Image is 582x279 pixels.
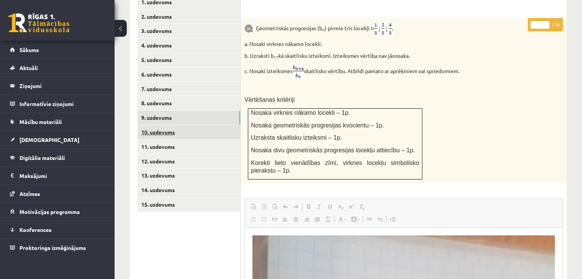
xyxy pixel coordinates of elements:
a: Maksājumi [10,167,105,184]
a: Izlīdzināt pa kreisi [280,214,291,224]
span: Nosaka divu ģeometriskās progresijas locekļu attiecību – 1p. [251,147,415,153]
a: Atzīmes [10,185,105,202]
img: kUM6yIsdqbtt9+IAvxfPh4SdIUFeHCQd5sX7dJlvXlmhWtaPO6cAAAAASUVORK5CYII= [293,64,304,79]
a: Motivācijas programma [10,203,105,220]
span: Digitālie materiāli [19,154,65,161]
a: Apakšraksts [335,202,346,212]
a: Ievietot no Worda [269,202,280,212]
a: Digitālie materiāli [10,149,105,166]
span: Vērtēšanas kritēriji [244,96,295,103]
legend: Informatīvie ziņojumi [19,95,105,113]
span: Proktoringa izmēģinājums [19,244,86,251]
p: c. Nosaki izteiksmes skaitlisko vērtību. Atbildi pamato ar aprēķiniem vai spriedumiem. [244,64,525,79]
a: 12. uzdevums [137,154,240,168]
span: Mācību materiāli [19,118,62,125]
span: Uzraksta skaitlisku izteiksmi – 1p. [251,134,342,141]
a: Noņemt stilus [357,202,367,212]
a: Ievietot/noņemt sarakstu ar aizzīmēm [259,214,269,224]
span: Motivācijas programma [19,208,80,215]
a: Proktoringa izmēģinājums [10,239,105,256]
a: Ievietot lapas pārtraukumu drukai [387,214,398,224]
a: 6. uzdevums [137,67,240,82]
span: Aktuāli [19,64,38,71]
a: Pasvītrojums (vadīšanas taustiņš+U) [325,202,335,212]
a: [DEMOGRAPHIC_DATA] [10,131,105,148]
a: Rīgas 1. Tālmācības vidusskola [8,13,70,33]
a: Izlīdzināt pa labi [301,214,312,224]
sub: n [322,27,325,33]
sub: 17 [274,54,278,60]
a: 3. uzdevums [137,24,240,38]
a: 14. uzdevums [137,183,240,197]
a: 9. uzdevums [137,111,240,125]
a: Ziņojumi [10,77,105,95]
a: Slīpraksts (vadīšanas taustiņš+I) [314,202,325,212]
a: Ielīmēt (vadīšanas taustiņš+V) [248,202,259,212]
a: Konferences [10,221,105,238]
a: Sākums [10,41,105,59]
legend: Ziņojumi [19,77,105,95]
p: a. Nosaki virknes nākamo locekli. [244,40,525,48]
a: Saite (vadīšanas taustiņš+K) [364,214,375,224]
span: Atzīmes [19,190,40,197]
a: Teksta krāsa [335,214,349,224]
img: 6ARv448nZmBF2AAAAAElFTkSuQmCC [374,22,393,36]
img: 9k= [244,24,254,33]
a: 4. uzdevums [137,38,240,52]
a: 5. uzdevums [137,53,240,67]
a: Fona krāsa [349,214,362,224]
p: Ģeometriskās progresijas (b ) pirmie trīs locekļi ir [244,22,525,36]
span: Nosaka virknes nākamo locekli – 1p. [251,109,350,116]
a: Atkārtot (vadīšanas taustiņš+Y) [291,202,301,212]
span: Sākums [19,46,39,53]
a: 2. uzdevums [137,10,240,24]
span: [DEMOGRAPHIC_DATA] [19,136,79,143]
a: 7. uzdevums [137,82,240,96]
a: 8. uzdevums [137,96,240,110]
a: Aktuāli [10,59,105,77]
p: / 5p [528,18,563,31]
a: Math [323,214,333,224]
a: Centrēti [291,214,301,224]
a: 10. uzdevums [137,125,240,139]
a: Ievietot kā vienkāršu tekstu (vadīšanas taustiņš+pārslēgšanas taustiņš+V) [259,202,269,212]
a: Treknraksts (vadīšanas taustiņš+B) [303,202,314,212]
a: Atcelt (vadīšanas taustiņš+Z) [280,202,291,212]
a: Mācību materiāli [10,113,105,131]
img: Balts.png [248,6,251,9]
p: b. Uzraksti b kā skaitlisku izteiksmi. Izteiksmes vērtība nav jānosaka. [244,52,525,60]
a: Ievietot/noņemt numurētu sarakstu [248,214,259,224]
legend: Maksājumi [19,167,105,184]
span: Nosaka ģeometriskās progresijas kvocientu – 1p. [251,122,384,129]
a: Bloka citāts [269,214,280,224]
span: Konferences [19,226,52,233]
a: Atsaistīt [375,214,385,224]
a: Augšraksts [346,202,357,212]
a: 13. uzdevums [137,168,240,183]
a: 11. uzdevums [137,140,240,154]
a: 15. uzdevums [137,197,240,212]
a: Izlīdzināt malas [312,214,323,224]
a: Informatīvie ziņojumi [10,95,105,113]
span: Korekti lieto vienādības zīmi, virknes locekļu simbolisko pierakstu – 1p. [251,160,419,174]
